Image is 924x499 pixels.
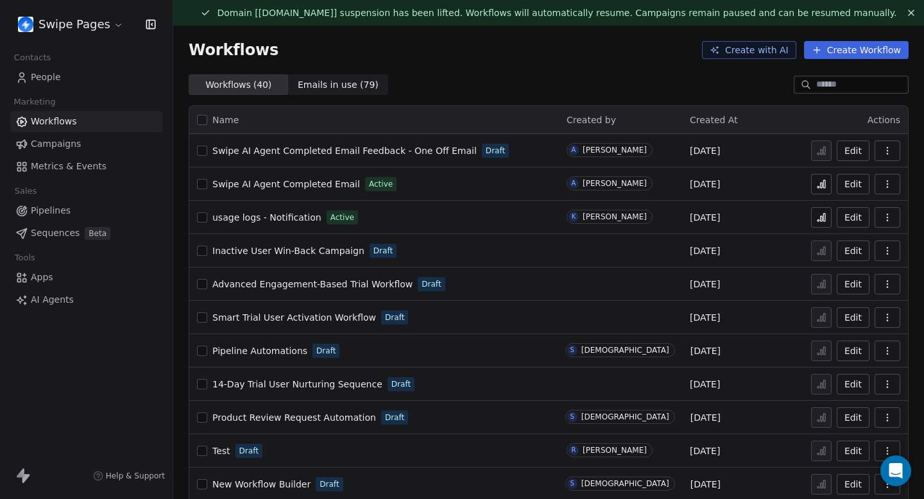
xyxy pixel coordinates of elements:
a: Swipe AI Agent Completed Email Feedback - One Off Email [212,144,477,157]
button: Edit [837,140,869,161]
a: Swipe AI Agent Completed Email [212,178,360,190]
a: Help & Support [93,471,165,481]
span: Name [212,114,239,127]
a: New Workflow Builder [212,478,311,491]
span: [DATE] [690,444,720,457]
span: Draft [422,278,441,290]
span: Swipe Pages [38,16,110,33]
span: Active [330,212,354,223]
a: Apps [10,267,162,288]
div: S [570,412,574,422]
button: Edit [837,341,869,361]
span: People [31,71,61,84]
a: Edit [837,407,869,428]
button: Edit [837,174,869,194]
button: Edit [837,241,869,261]
div: [PERSON_NAME] [583,179,647,188]
a: Edit [837,474,869,495]
button: Edit [837,207,869,228]
span: Pipelines [31,204,71,217]
span: Test [212,446,230,456]
span: Draft [373,245,393,257]
span: Marketing [8,92,61,112]
a: Workflows [10,111,162,132]
span: [DATE] [690,478,721,491]
span: usage logs - Notification [212,212,321,223]
span: Swipe AI Agent Completed Email [212,179,360,189]
span: Sales [9,182,42,201]
div: [DEMOGRAPHIC_DATA] [581,479,669,488]
span: Advanced Engagement-Based Trial Workflow [212,279,413,289]
span: Created At [690,115,738,125]
span: Product Review Request Automation [212,412,376,423]
span: Apps [31,271,53,284]
div: A [572,145,576,155]
span: [DATE] [690,311,720,324]
a: Smart Trial User Activation Workflow [212,311,376,324]
span: Created by [567,115,616,125]
a: SequencesBeta [10,223,162,244]
span: Draft [320,478,339,490]
div: K [572,212,576,222]
span: Workflows [189,41,278,59]
a: usage logs - Notification [212,211,321,224]
div: [PERSON_NAME] [583,212,647,221]
span: Pipeline Automations [212,346,307,356]
a: Pipelines [10,200,162,221]
span: [DATE] [690,378,720,391]
button: Edit [837,441,869,461]
span: Smart Trial User Activation Workflow [212,312,376,323]
span: [DATE] [690,211,720,224]
span: Draft [391,378,411,390]
a: AI Agents [10,289,162,310]
span: [DATE] [690,411,721,424]
span: Workflows [31,115,77,128]
a: Pipeline Automations [212,344,307,357]
span: Inactive User Win-Back Campaign [212,246,364,256]
div: [DEMOGRAPHIC_DATA] [581,346,669,355]
div: S [570,478,574,489]
a: People [10,67,162,88]
span: Campaigns [31,137,81,151]
button: Swipe Pages [15,13,126,35]
a: Campaigns [10,133,162,155]
span: Draft [385,312,404,323]
button: Edit [837,307,869,328]
span: Swipe AI Agent Completed Email Feedback - One Off Email [212,146,477,156]
button: Create Workflow [804,41,909,59]
a: Metrics & Events [10,156,162,177]
a: Product Review Request Automation [212,411,376,424]
span: Beta [85,227,110,240]
span: [DATE] [690,144,720,157]
span: Active [369,178,393,190]
a: 14-Day Trial User Nurturing Sequence [212,378,382,391]
span: [DATE] [690,178,720,190]
span: [DATE] [690,344,721,357]
a: Advanced Engagement-Based Trial Workflow [212,278,413,291]
span: Actions [868,115,900,125]
div: [PERSON_NAME] [583,446,647,455]
div: [PERSON_NAME] [583,146,647,155]
a: Inactive User Win-Back Campaign [212,244,364,257]
span: Draft [239,445,259,457]
span: Help & Support [106,471,165,481]
span: Draft [385,412,404,423]
span: [DATE] [690,278,720,291]
span: 14-Day Trial User Nurturing Sequence [212,379,382,389]
span: AI Agents [31,293,74,307]
button: Edit [837,274,869,294]
button: Edit [837,374,869,394]
div: S [570,345,574,355]
span: Draft [486,145,505,156]
div: Open Intercom Messenger [880,455,911,486]
span: New Workflow Builder [212,479,311,489]
span: Emails in use ( 79 ) [298,78,379,92]
img: user_01J93QE9VH11XXZQZDP4TWZEES.jpg [18,17,33,32]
